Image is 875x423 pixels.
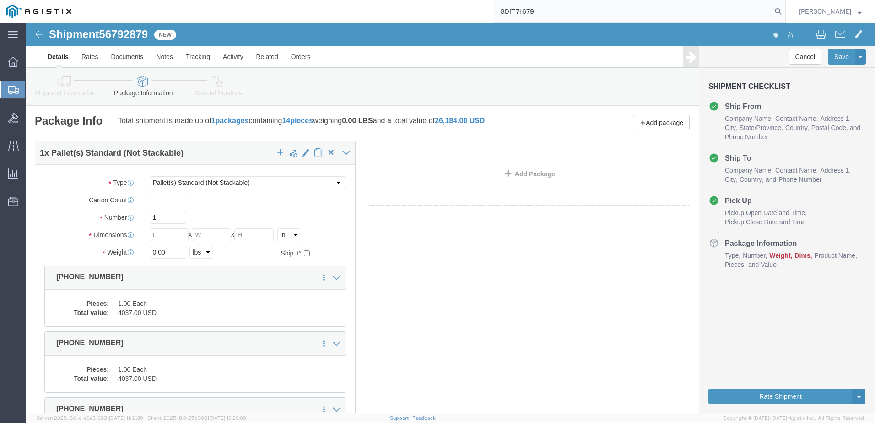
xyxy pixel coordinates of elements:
span: [DATE] 11:12:30 [109,415,143,421]
input: Search for shipment number, reference number [493,0,772,22]
img: logo [6,5,71,18]
span: Copyright © [DATE]-[DATE] Agistix Inc., All Rights Reserved [723,414,864,422]
button: [PERSON_NAME] [799,6,862,17]
span: Server: 2025.18.0-d1e9a510831 [37,415,143,421]
iframe: FS Legacy Container [26,23,875,413]
a: Feedback [412,415,436,421]
span: [DATE] 10:20:09 [209,415,246,421]
a: Support [390,415,413,421]
span: Client: 2025.18.0-27d3021 [147,415,246,421]
span: Dylan Jewell [799,6,851,16]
